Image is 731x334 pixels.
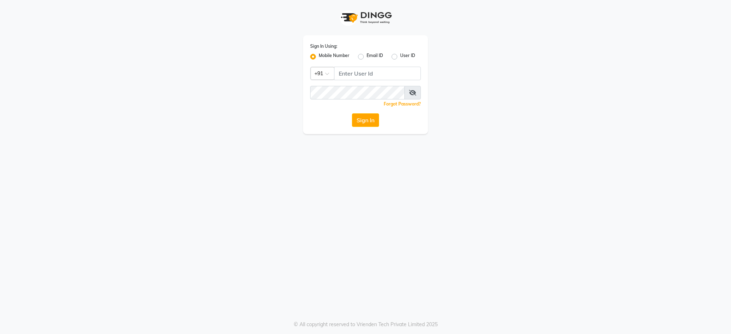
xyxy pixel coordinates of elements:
img: logo1.svg [337,7,394,28]
input: Username [310,86,405,99]
label: User ID [400,52,415,61]
label: Sign In Using: [310,43,337,50]
button: Sign In [352,113,379,127]
label: Mobile Number [319,52,349,61]
a: Forgot Password? [384,101,421,107]
label: Email ID [367,52,383,61]
input: Username [334,67,421,80]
